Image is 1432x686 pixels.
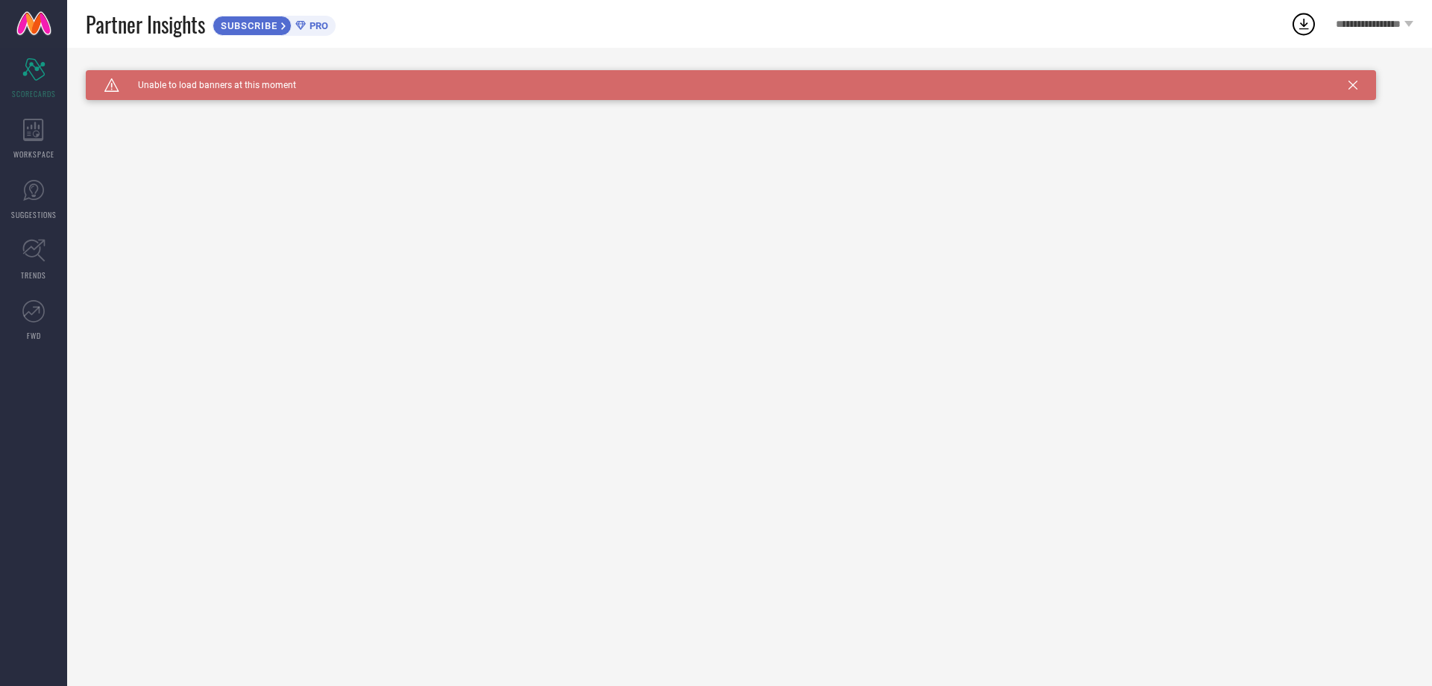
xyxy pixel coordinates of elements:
span: PRO [306,20,328,31]
span: SUBSCRIBE [213,20,281,31]
span: SCORECARDS [12,88,56,99]
span: SUGGESTIONS [11,209,57,220]
span: TRENDS [21,269,46,281]
div: Open download list [1290,10,1317,37]
span: WORKSPACE [13,149,54,160]
span: Unable to load banners at this moment [119,80,296,90]
span: Partner Insights [86,9,205,40]
a: SUBSCRIBEPRO [213,12,336,36]
span: FWD [27,330,41,341]
div: Unable to load filters at this moment. Please try later. [86,70,1413,82]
